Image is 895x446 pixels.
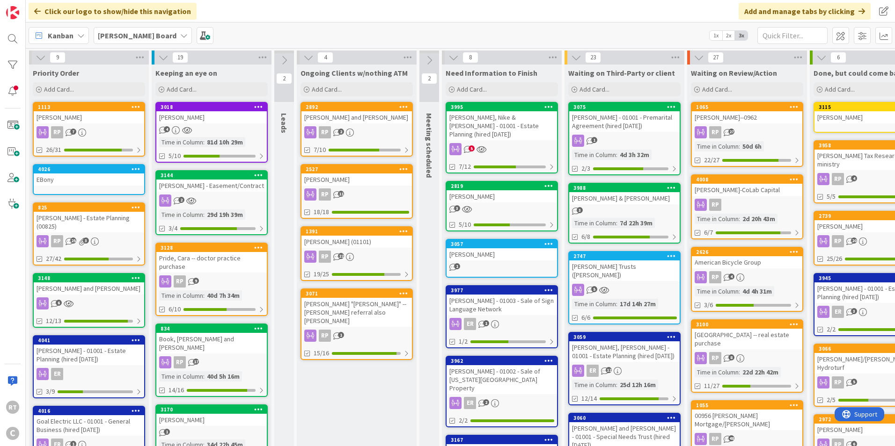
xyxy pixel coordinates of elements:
[569,341,680,362] div: [PERSON_NAME], [PERSON_NAME] - 01001 - Estate Planning (hired [DATE])
[692,126,802,138] div: RP
[581,394,597,403] span: 12/14
[155,243,268,316] a: 3128Pride, Cara -- doctor practice purchaseRPTime in Column:40d 7h 34m6/10
[174,356,186,368] div: RP
[692,184,802,196] div: [PERSON_NAME]-CoLab Capital
[568,183,681,244] a: 3988[PERSON_NAME] & [PERSON_NAME]Time in Column:7d 22h 39m6/8
[338,253,344,259] span: 22
[301,227,412,248] div: 1391[PERSON_NAME] (01101)
[70,129,76,135] span: 7
[34,345,144,365] div: [PERSON_NAME] - 01001 - Estate Planning (hired [DATE])
[569,260,680,281] div: [PERSON_NAME] Trusts ([PERSON_NAME])
[20,1,43,13] span: Support
[573,104,680,110] div: 3075
[161,104,267,110] div: 3018
[591,137,597,143] span: 1
[301,111,412,123] div: [PERSON_NAME] and [PERSON_NAME]
[447,286,557,295] div: 3977
[446,102,558,173] a: 3995[PERSON_NAME], Nike & [PERSON_NAME] - 01001 - Estate Planning (hired [DATE])7/12
[156,324,267,353] div: 834Book, [PERSON_NAME] and [PERSON_NAME]
[695,367,739,377] div: Time in Column
[46,387,55,396] span: 3/9
[446,285,558,348] a: 3977[PERSON_NAME] - 01003 - Sale of Sign Language NetworkER1/2
[34,368,144,380] div: ER
[692,329,802,349] div: [GEOGRAPHIC_DATA] -- real estate purchase
[301,251,412,263] div: RP
[161,172,267,179] div: 3144
[98,31,176,40] b: [PERSON_NAME] Board
[301,173,412,186] div: [PERSON_NAME]
[483,320,489,326] span: 1
[851,379,857,385] span: 5
[33,335,145,398] a: 4041[PERSON_NAME] - 01001 - Estate Planning (hired [DATE])ER3/9
[319,330,331,342] div: RP
[34,282,144,295] div: [PERSON_NAME] and [PERSON_NAME]
[301,298,412,327] div: [PERSON_NAME] "[PERSON_NAME]" -- [PERSON_NAME] referral also [PERSON_NAME]
[709,271,721,283] div: RP
[301,226,413,281] a: 1391[PERSON_NAME] (01101)RP19/25
[569,103,680,111] div: 3075
[33,102,145,157] a: 1113[PERSON_NAME]RP26/31
[569,252,680,281] div: 2747[PERSON_NAME] Trusts ([PERSON_NAME])
[301,103,412,123] div: 2892[PERSON_NAME] and [PERSON_NAME]
[569,103,680,132] div: 3075[PERSON_NAME] - 01001 - Premarital Agreement (hired [DATE])
[447,240,557,260] div: 3057[PERSON_NAME]
[447,286,557,315] div: 3977[PERSON_NAME] - 01003 - Sale of Sign Language Network
[827,192,836,201] span: 5/5
[728,354,734,360] span: 8
[740,367,781,377] div: 22d 22h 42m
[740,286,774,296] div: 4d 4h 31m
[46,316,61,326] span: 12/13
[159,209,203,220] div: Time in Column
[46,254,61,264] span: 27/42
[739,286,740,296] span: :
[832,173,844,185] div: RP
[704,381,719,391] span: 11/27
[832,376,844,388] div: RP
[169,385,184,395] span: 14/16
[447,182,557,190] div: 2819
[33,273,145,328] a: 3148[PERSON_NAME] and [PERSON_NAME]12/13
[692,320,802,329] div: 3100
[446,181,558,231] a: 2819[PERSON_NAME]5/10
[164,126,170,132] span: 4
[38,204,144,211] div: 825
[159,137,203,147] div: Time in Column
[457,85,487,94] span: Add Card...
[469,145,475,151] span: 5
[34,212,144,232] div: [PERSON_NAME] - Estate Planning (00825)
[301,227,412,236] div: 1391
[692,401,802,430] div: 105500956 [PERSON_NAME] Mortgage/[PERSON_NAME]
[691,319,803,393] a: 3100[GEOGRAPHIC_DATA] -- real estate purchaseRPTime in Column:22d 22h 42m11/27
[447,397,557,409] div: ER
[616,218,617,228] span: :
[851,308,857,314] span: 3
[301,165,412,173] div: 2527
[306,166,412,173] div: 2527
[447,365,557,394] div: [PERSON_NAME] - 01002 - Sale of [US_STATE][GEOGRAPHIC_DATA] Property
[203,209,205,220] span: :
[740,141,764,151] div: 50d 6h
[691,102,803,167] a: 1065[PERSON_NAME]--0962RPTime in Column:50d 6h22/27
[617,299,658,309] div: 17d 14h 27m
[34,203,144,232] div: 825[PERSON_NAME] - Estate Planning (00825)
[48,30,73,41] span: Kanban
[167,85,197,94] span: Add Card...
[34,336,144,345] div: 4041
[569,252,680,260] div: 2747
[691,174,803,239] a: 4008[PERSON_NAME]-CoLab CapitalRPTime in Column:2d 20h 43m6/7
[573,253,680,259] div: 2747
[692,175,802,184] div: 4008
[577,207,583,213] span: 3
[34,165,144,186] div: 4026EBony
[338,332,344,338] span: 1
[569,184,680,192] div: 3988
[704,155,719,165] span: 22/27
[692,320,802,349] div: 3100[GEOGRAPHIC_DATA] -- real estate purchase
[446,239,558,278] a: 3057[PERSON_NAME]
[51,126,63,138] div: RP
[56,300,62,306] span: 6
[709,199,721,211] div: RP
[34,103,144,111] div: 1113
[34,203,144,212] div: 825
[203,137,205,147] span: :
